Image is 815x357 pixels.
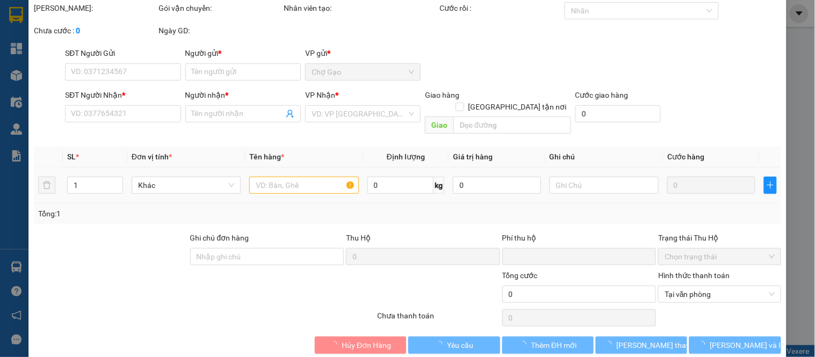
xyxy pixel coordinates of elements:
[698,341,710,348] span: loading
[545,147,663,167] th: Ghi chú
[575,91,629,99] label: Cước giao hàng
[531,339,576,351] span: Thêm ĐH mới
[616,339,702,351] span: [PERSON_NAME] thay đổi
[409,337,500,354] button: Yêu cầu
[604,341,616,348] span: loading
[447,339,473,351] span: Yêu cầu
[185,47,301,59] div: Người gửi
[185,89,301,101] div: Người nhận
[764,177,777,194] button: plus
[425,91,460,99] span: Giao hàng
[342,339,391,351] span: Hủy Đơn Hàng
[249,152,284,161] span: Tên hàng
[315,337,406,354] button: Hủy Đơn Hàng
[690,337,781,354] button: [PERSON_NAME] và In
[502,337,594,354] button: Thêm ĐH mới
[132,152,172,161] span: Đơn vị tính
[190,248,344,265] input: Ghi chú đơn hàng
[550,177,659,194] input: Ghi Chú
[464,101,571,113] span: [GEOGRAPHIC_DATA] tận nơi
[286,110,294,118] span: user-add
[305,47,421,59] div: VP gửi
[519,341,531,348] span: loading
[6,77,239,105] div: Chợ Gạo
[67,152,76,161] span: SL
[76,26,80,35] b: 0
[434,177,444,194] span: kg
[65,47,181,59] div: SĐT Người Gửi
[502,232,657,248] div: Phí thu hộ
[65,89,181,101] div: SĐT Người Nhận
[425,116,454,134] span: Giao
[249,177,358,194] input: VD: Bàn, Ghế
[667,152,704,161] span: Cước hàng
[502,271,538,280] span: Tổng cước
[305,91,335,99] span: VP Nhận
[159,25,282,37] div: Ngày GD:
[38,177,55,194] button: delete
[435,341,447,348] span: loading
[284,2,438,14] div: Nhân viên tạo:
[38,208,315,220] div: Tổng: 1
[50,51,196,70] text: CGTLT1110250081
[376,310,501,329] div: Chưa thanh toán
[387,152,425,161] span: Định lượng
[454,116,571,134] input: Dọc đường
[190,234,249,242] label: Ghi chú đơn hàng
[596,337,687,354] button: [PERSON_NAME] thay đổi
[138,177,234,193] span: Khác
[665,249,774,265] span: Chọn trạng thái
[710,339,785,351] span: [PERSON_NAME] và In
[658,271,730,280] label: Hình thức thanh toán
[667,177,755,194] input: 0
[346,234,371,242] span: Thu Hộ
[453,152,493,161] span: Giá trị hàng
[665,286,774,302] span: Tại văn phòng
[34,2,156,14] div: [PERSON_NAME]:
[575,105,661,122] input: Cước giao hàng
[440,2,562,14] div: Cước rồi :
[764,181,776,190] span: plus
[159,2,282,14] div: Gói vận chuyển:
[34,25,156,37] div: Chưa cước :
[330,341,342,348] span: loading
[312,64,414,80] span: Chợ Gạo
[658,232,781,244] div: Trạng thái Thu Hộ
